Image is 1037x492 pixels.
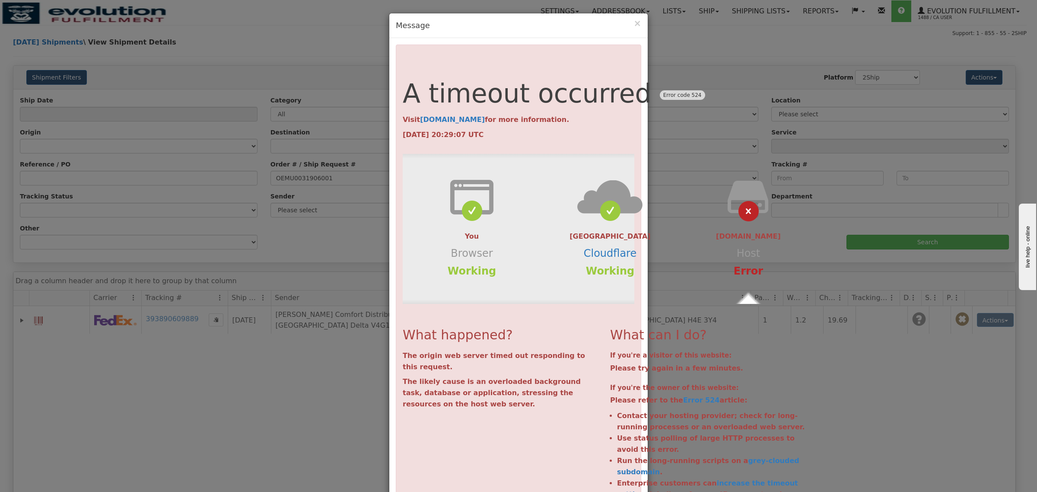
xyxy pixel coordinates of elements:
[396,20,641,31] h4: Message
[610,352,818,359] h3: If you're a visitor of this website:
[610,384,818,392] h3: If you're the owner of this website:
[403,77,652,110] span: A timeout occurred
[465,232,479,240] span: You
[420,115,485,124] a: [DOMAIN_NAME]
[403,247,541,260] h3: Browser
[679,247,818,260] h3: Host
[403,326,600,343] h2: What happened?
[610,326,818,343] h2: What can I do?
[610,363,818,374] p: Please try again in a few minutes.
[586,265,634,277] span: Working
[403,130,818,140] div: [DATE] 20:29:07 UTC
[617,433,818,455] li: Use status polling of large HTTP processes to avoid this error.
[1017,202,1036,290] iframe: chat widget
[403,350,600,373] p: The origin web server timed out responding to this request.
[716,232,781,240] span: [DOMAIN_NAME]
[734,265,763,277] span: Error
[617,455,818,478] li: Run the long-running scripts on a .
[683,396,720,404] a: Error 524
[610,395,818,406] p: Please refer to the article:
[633,19,641,28] button: Close
[448,265,496,277] span: Working
[660,90,705,100] span: Error code 524
[403,376,600,410] p: The likely cause is an overloaded background task, database or application, stressing the resourc...
[403,115,818,125] div: Visit for more information.
[584,247,636,259] a: Cloudflare
[6,7,80,14] div: live help - online
[633,18,641,29] span: ×
[617,410,818,433] li: Contact your hosting provider; check for long-running processes or an overloaded web server.
[569,232,650,240] span: [GEOGRAPHIC_DATA]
